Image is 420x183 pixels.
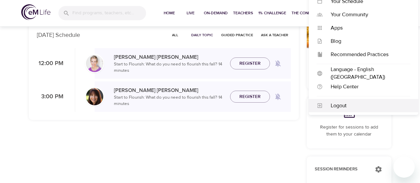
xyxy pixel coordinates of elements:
div: Language - English ([GEOGRAPHIC_DATA]) [323,66,410,81]
span: The Connection [292,10,325,17]
p: [PERSON_NAME] [PERSON_NAME] [114,86,225,94]
div: Help Center [323,83,410,91]
p: Start to Flourish: What do you need to flourish this fall? · 14 minutes [114,61,225,74]
img: logo [21,4,50,20]
span: Register [239,93,261,101]
div: Your Community [323,11,410,19]
span: 1% Challenge [258,10,286,17]
span: Remind me when a class goes live every Tuesday at 3:00 PM [270,89,286,105]
iframe: Button to launch messaging window [393,156,415,178]
span: All [167,32,183,38]
img: kellyb.jpg [86,55,103,72]
p: [PERSON_NAME] [PERSON_NAME] [114,53,225,61]
button: Register [230,57,270,70]
button: Ask a Teacher [258,30,291,40]
span: Register [239,59,261,68]
p: 12:00 PM [37,59,63,68]
p: Register for sessions to add them to your calendar [315,124,383,138]
p: Session Reminders [315,166,368,173]
span: Home [161,10,177,17]
button: Register [230,91,270,103]
p: Start to Flourish: What do you need to flourish this fall? · 14 minutes [114,94,225,107]
div: Blog [323,38,410,45]
div: Recommended Practices [323,51,410,58]
button: Daily Topic [189,30,216,40]
span: Daily Topic [191,32,213,38]
img: Andrea_Lieberstein-min.jpg [86,88,103,105]
span: On-Demand [204,10,228,17]
div: Apps [323,24,410,32]
p: 3:00 PM [37,92,63,101]
button: Guided Practice [218,30,256,40]
button: All [165,30,186,40]
input: Find programs, teachers, etc... [72,6,146,20]
div: Logout [323,102,410,110]
span: Remind me when a class goes live every Tuesday at 12:00 PM [270,55,286,71]
p: [DATE] Schedule [37,31,80,40]
span: Guided Practice [221,32,253,38]
span: Live [183,10,199,17]
span: Ask a Teacher [261,32,288,38]
span: Teachers [233,10,253,17]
